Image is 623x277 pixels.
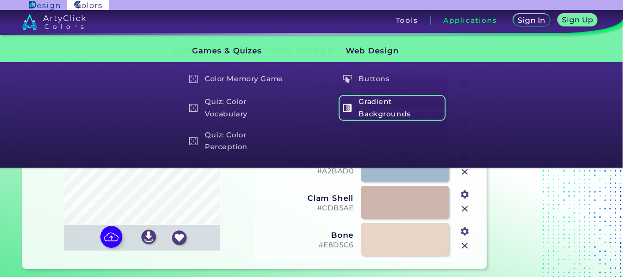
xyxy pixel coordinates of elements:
[396,17,418,24] h3: Tools
[343,74,352,83] img: icon_click_button_white.svg
[330,40,446,63] h3: Web Design
[512,14,551,27] a: Sign In
[185,70,292,88] h5: Color Memory Game
[189,137,198,146] img: icon_game_white.svg
[260,167,353,176] h5: #A2BAD0
[260,241,353,250] h5: #E8D5C6
[338,95,446,121] a: Gradient Backgrounds
[177,40,293,63] h3: Games & Quizes
[338,95,446,121] h5: Gradient Backgrounds
[185,95,292,121] h5: Quiz: Color Vocabulary
[22,14,86,30] img: logo_artyclick_colors_white.svg
[260,230,353,240] h3: Bone
[338,70,446,88] a: Buttons
[556,14,598,27] a: Sign Up
[185,128,292,154] h5: Quiz: Color Perception
[459,166,471,178] img: icon_close.svg
[260,204,353,213] h5: #CDB5AE
[459,240,471,252] img: icon_close.svg
[184,95,292,121] a: Quiz: Color Vocabulary
[189,74,198,83] img: icon_game_white.svg
[459,203,471,215] img: icon_close.svg
[561,16,594,24] h5: Sign Up
[141,230,156,244] img: icon_download_white.svg
[189,104,198,112] img: icon_game_white.svg
[443,17,497,24] h3: Applications
[343,104,352,112] img: icon_gradient_white.svg
[172,230,187,245] img: icon_favourite_white.svg
[517,16,546,24] h5: Sign In
[100,226,122,248] img: icon picture
[29,1,60,10] img: ArtyClick Design logo
[184,70,292,88] a: Color Memory Game
[184,128,292,154] a: Quiz: Color Perception
[260,193,353,203] h3: Clam Shell
[338,70,446,88] h5: Buttons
